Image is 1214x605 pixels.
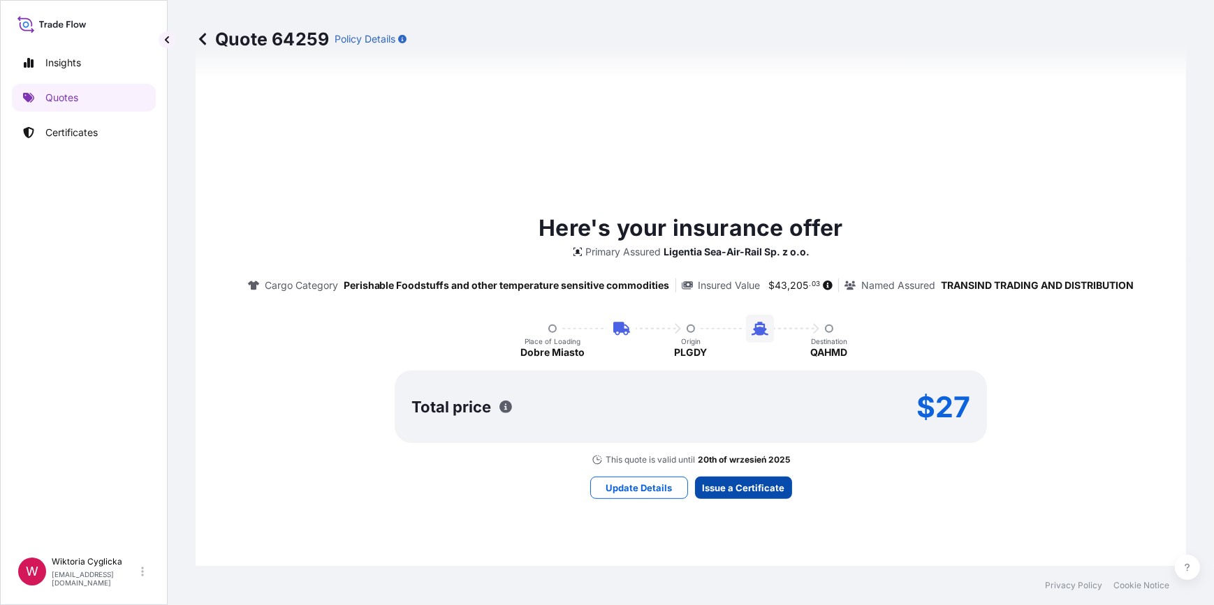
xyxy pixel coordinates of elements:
[699,278,761,292] p: Insured Value
[811,345,848,359] p: QAHMD
[769,281,775,290] span: $
[539,211,842,245] p: Here's your insurance offer
[698,454,790,465] p: 20th of wrzesień 2025
[812,282,820,287] span: 03
[810,282,812,287] span: .
[861,278,935,292] p: Named Assured
[811,337,847,345] p: Destination
[12,119,156,147] a: Certificates
[606,454,695,465] p: This quote is valid until
[1113,580,1169,591] a: Cookie Notice
[45,126,98,140] p: Certificates
[411,400,491,414] p: Total price
[196,28,329,50] p: Quote 64259
[664,245,810,259] p: Ligentia Sea-Air-Rail Sp. z o.o.
[12,84,156,112] a: Quotes
[45,91,78,105] p: Quotes
[606,481,672,495] p: Update Details
[675,345,708,359] p: PLGDY
[52,570,138,587] p: [EMAIL_ADDRESS][DOMAIN_NAME]
[775,281,788,290] span: 43
[586,245,661,259] p: Primary Assured
[695,477,792,499] button: Issue a Certificate
[681,337,701,345] p: Origin
[916,396,970,418] p: $27
[791,281,809,290] span: 205
[520,345,585,359] p: Dobre Miasto
[52,556,138,567] p: Wiktoria Cyglicka
[12,49,156,77] a: Insights
[941,278,1134,292] p: TRANSIND TRADING AND DISTRIBUTION
[590,477,688,499] button: Update Details
[45,56,81,70] p: Insights
[335,32,395,46] p: Policy Details
[525,337,580,345] p: Place of Loading
[26,565,38,578] span: W
[344,278,670,292] p: Perishable Foodstuffs and other temperature sensitive commodities
[265,278,338,292] p: Cargo Category
[702,481,784,495] p: Issue a Certificate
[1045,580,1102,591] a: Privacy Policy
[788,281,791,290] span: ,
